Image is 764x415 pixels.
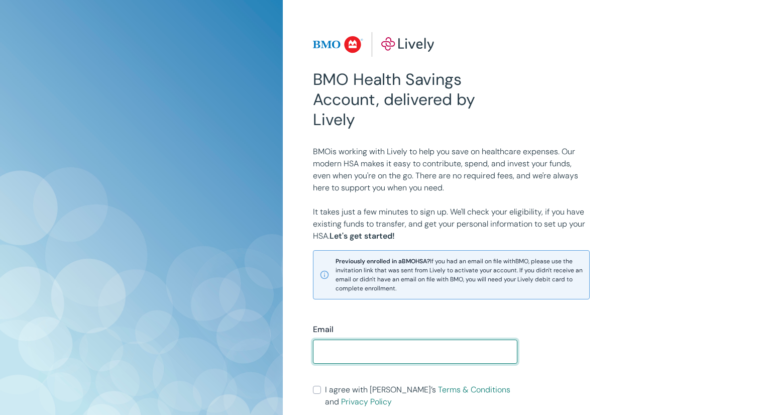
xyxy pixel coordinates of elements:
[325,384,517,408] span: I agree with [PERSON_NAME]’s and
[313,206,590,242] p: It takes just a few minutes to sign up. We'll check your eligibility, if you have existing funds ...
[313,32,434,57] img: Lively
[336,257,430,265] strong: Previously enrolled in a BMO HSA?
[438,384,510,395] a: Terms & Conditions
[330,231,395,241] strong: Let's get started!
[313,146,590,194] p: BMO is working with Lively to help you save on healthcare expenses. Our modern HSA makes it easy ...
[341,396,392,407] a: Privacy Policy
[336,257,583,293] span: If you had an email on file with BMO , please use the invitation link that was sent from Lively t...
[313,324,334,336] label: Email
[313,69,517,130] h2: BMO Health Savings Account, delivered by Lively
